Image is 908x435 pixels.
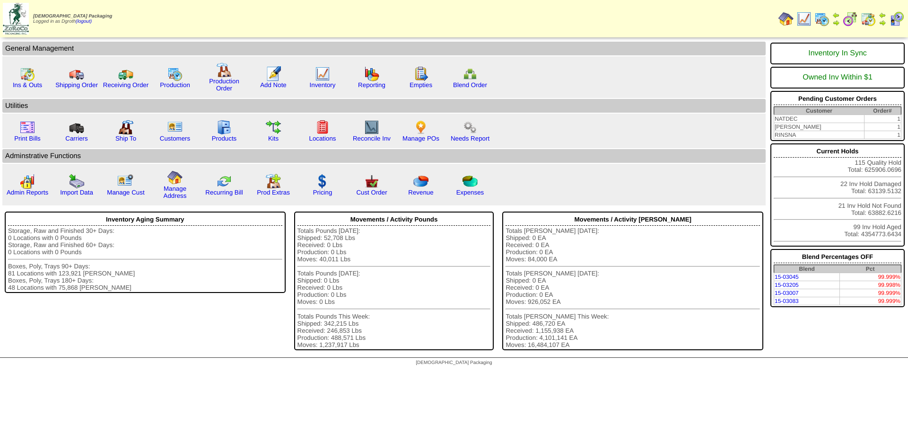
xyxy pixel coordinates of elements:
img: calendarinout.gif [861,11,876,27]
a: 15-03083 [775,298,799,304]
img: workflow.gif [266,120,281,135]
td: Adminstrative Functions [2,149,766,163]
a: Ship To [115,135,136,142]
td: RINSNA [774,131,864,139]
img: truck.gif [69,66,84,81]
td: [PERSON_NAME] [774,123,864,131]
img: network.png [463,66,478,81]
td: Utilities [2,99,766,113]
a: 15-03007 [775,290,799,296]
div: Movements / Activity [PERSON_NAME] [506,213,760,226]
img: prodextras.gif [266,174,281,189]
a: Reconcile Inv [353,135,391,142]
th: Customer [774,107,864,115]
img: locations.gif [315,120,330,135]
img: factory2.gif [118,120,133,135]
a: Expenses [456,189,484,196]
a: Add Note [260,81,287,89]
img: cust_order.png [364,174,379,189]
div: Totals Pounds [DATE]: Shipped: 52,708 Lbs Received: 0 Lbs Production: 0 Lbs Moves: 40,011 Lbs Tot... [297,227,491,348]
div: Pending Customer Orders [774,93,901,105]
img: reconcile.gif [217,174,232,189]
a: Needs Report [451,135,489,142]
div: Totals [PERSON_NAME] [DATE]: Shipped: 0 EA Received: 0 EA Production: 0 EA Moves: 84,000 EA Total... [506,227,760,348]
img: customers.gif [167,120,183,135]
a: Customers [160,135,190,142]
img: import.gif [69,174,84,189]
span: Logged in as Dgroth [33,14,112,24]
a: Manage POs [402,135,439,142]
img: truck3.gif [69,120,84,135]
img: managecust.png [117,174,135,189]
img: zoroco-logo-small.webp [3,3,29,35]
a: Products [212,135,237,142]
td: 1 [864,115,901,123]
td: General Management [2,42,766,55]
a: Production Order [209,78,239,92]
a: Inventory [310,81,336,89]
div: Movements / Activity Pounds [297,213,491,226]
img: calendarprod.gif [814,11,829,27]
img: invoice2.gif [20,120,35,135]
img: factory.gif [217,62,232,78]
a: 15-03045 [775,274,799,280]
a: Manage Cust [107,189,144,196]
img: dollar.gif [315,174,330,189]
span: [DEMOGRAPHIC_DATA] Packaging [33,14,112,19]
img: po.png [413,120,428,135]
td: 1 [864,131,901,139]
img: arrowright.gif [832,19,840,27]
th: Blend [774,265,840,273]
img: truck2.gif [118,66,133,81]
td: 99.999% [839,297,901,305]
div: 115 Quality Hold Total: 625906.0696 22 Inv Hold Damaged Total: 63139.5132 21 Inv Hold Not Found T... [770,143,905,247]
a: Production [160,81,190,89]
td: 99.998% [839,281,901,289]
th: Order# [864,107,901,115]
img: line_graph2.gif [364,120,379,135]
div: Inventory Aging Summary [8,213,282,226]
td: 1 [864,123,901,131]
td: NATDEC [774,115,864,123]
img: graph2.png [20,174,35,189]
td: 99.999% [839,289,901,297]
img: pie_chart2.png [463,174,478,189]
a: (logout) [76,19,92,24]
div: Owned Inv Within $1 [774,69,901,87]
img: workflow.png [463,120,478,135]
div: Inventory In Sync [774,44,901,62]
a: Shipping Order [55,81,98,89]
a: Carriers [65,135,87,142]
a: Print Bills [14,135,41,142]
img: home.gif [778,11,794,27]
a: Admin Reports [7,189,48,196]
a: Manage Address [164,185,187,199]
img: line_graph.gif [315,66,330,81]
img: workorder.gif [413,66,428,81]
img: calendarblend.gif [843,11,858,27]
img: orders.gif [266,66,281,81]
a: Recurring Bill [205,189,243,196]
a: Import Data [60,189,93,196]
img: calendarprod.gif [167,66,183,81]
img: home.gif [167,170,183,185]
a: Kits [268,135,279,142]
img: calendarinout.gif [20,66,35,81]
div: Blend Percentages OFF [774,251,901,263]
img: arrowright.gif [879,19,886,27]
img: arrowleft.gif [879,11,886,19]
img: line_graph.gif [796,11,812,27]
a: 15-03205 [775,282,799,288]
a: Cust Order [356,189,387,196]
img: calendarcustomer.gif [889,11,904,27]
a: Locations [309,135,336,142]
div: Storage, Raw and Finished 30+ Days: 0 Locations with 0 Pounds Storage, Raw and Finished 60+ Days:... [8,227,282,291]
img: arrowleft.gif [832,11,840,19]
img: cabinet.gif [217,120,232,135]
a: Revenue [408,189,433,196]
img: graph.gif [364,66,379,81]
th: Pct [839,265,901,273]
td: 99.999% [839,273,901,281]
a: Reporting [358,81,385,89]
img: pie_chart.png [413,174,428,189]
